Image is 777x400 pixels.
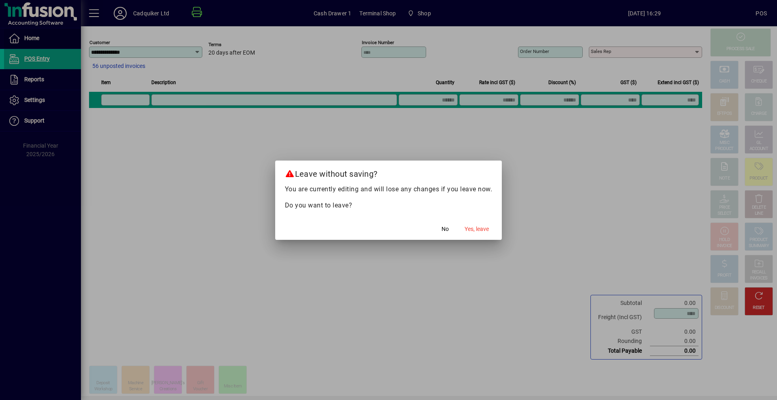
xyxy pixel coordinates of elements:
h2: Leave without saving? [275,161,502,184]
span: No [442,225,449,233]
p: Do you want to leave? [285,201,493,210]
p: You are currently editing and will lose any changes if you leave now. [285,184,493,194]
button: No [432,222,458,237]
button: Yes, leave [461,222,492,237]
span: Yes, leave [465,225,489,233]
